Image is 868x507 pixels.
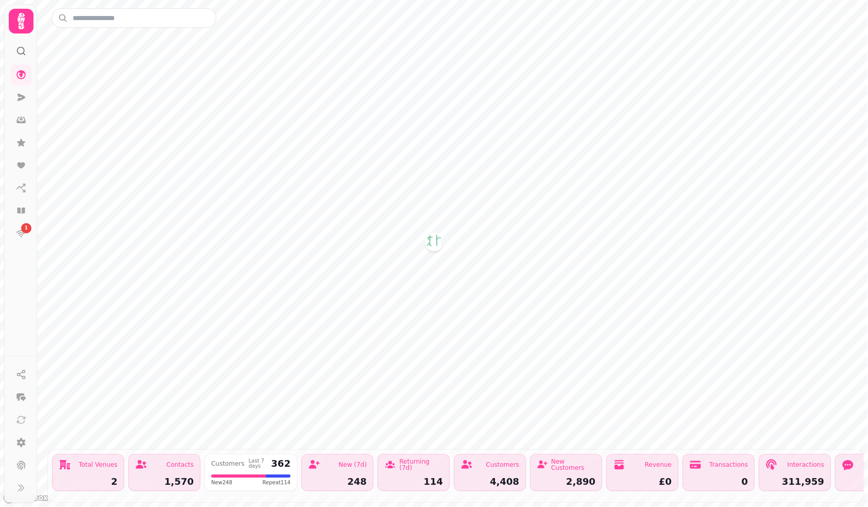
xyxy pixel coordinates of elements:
div: Last 7 days [249,459,267,469]
span: 1 [25,225,28,232]
div: Revenue [645,462,672,468]
div: Total Venues [79,462,117,468]
span: New 248 [211,479,232,486]
a: 1 [11,223,31,244]
button: Project House [426,234,442,250]
div: Contacts [166,462,194,468]
div: Customers [486,462,519,468]
div: 0 [689,477,748,486]
div: 311,959 [765,477,824,486]
div: 362 [271,459,291,468]
div: 114 [384,477,443,486]
a: Mapbox logo [3,492,48,504]
span: Repeat 114 [263,479,291,486]
div: 4,408 [461,477,519,486]
div: 248 [308,477,367,486]
div: £0 [613,477,672,486]
div: Interactions [788,462,824,468]
div: New (7d) [338,462,367,468]
div: Customers [211,461,245,467]
div: Transactions [709,462,748,468]
div: 2 [59,477,117,486]
div: 2,890 [537,477,595,486]
div: 1,570 [135,477,194,486]
div: Map marker [426,234,442,253]
div: New Customers [551,459,595,471]
div: Returning (7d) [399,459,443,471]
